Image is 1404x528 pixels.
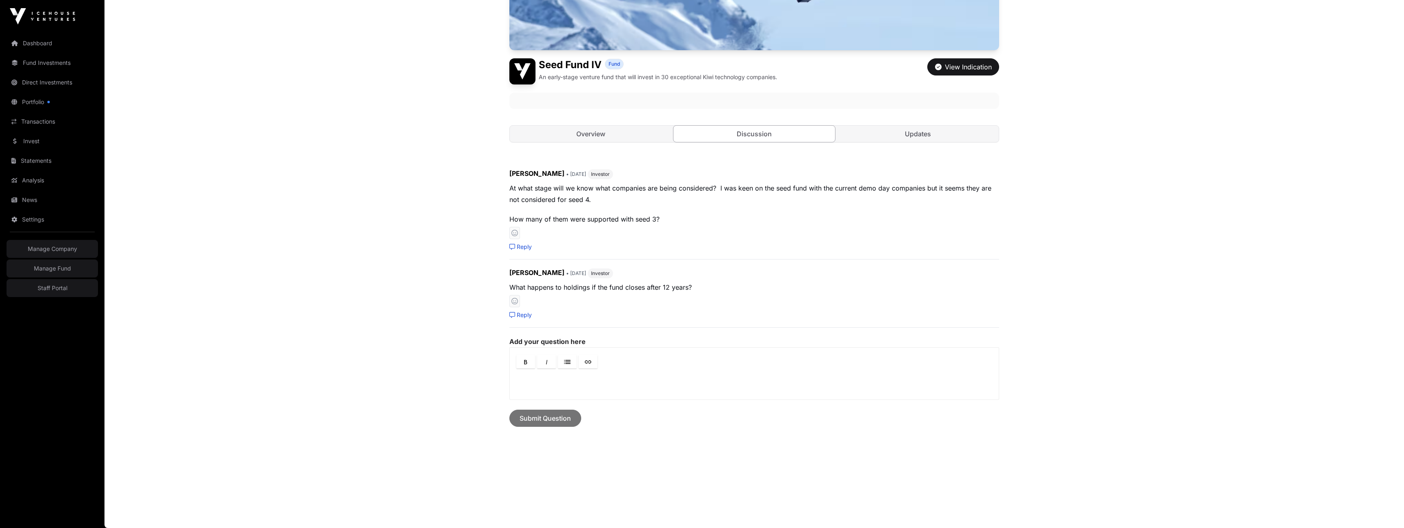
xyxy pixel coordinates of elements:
a: Overview [510,126,672,142]
a: Analysis [7,171,98,189]
a: Discussion [673,125,836,142]
nav: Tabs [510,126,999,142]
img: Seed Fund IV [509,58,535,84]
a: Invest [7,132,98,150]
a: Staff Portal [7,279,98,297]
a: Lists [558,355,577,368]
a: Settings [7,211,98,229]
a: Fund Investments [7,54,98,72]
button: View Indication [927,58,999,75]
a: Transactions [7,113,98,131]
span: Investor [591,171,610,177]
a: News [7,191,98,209]
span: [PERSON_NAME] [509,268,564,277]
div: View Indication [935,62,992,72]
img: Icehouse Ventures Logo [10,8,75,24]
a: Reply [509,243,532,251]
a: Dashboard [7,34,98,52]
a: View Indication [927,67,999,75]
a: Portfolio [7,93,98,111]
p: At what stage will we know what companies are being considered? I was keen on the seed fund with ... [509,182,999,205]
a: Manage Company [7,240,98,258]
label: Add your question here [509,337,999,346]
span: • [DATE] [566,270,586,276]
span: [PERSON_NAME] [509,169,564,177]
span: Fund [609,61,620,67]
a: Link [579,355,598,368]
a: Manage Fund [7,260,98,277]
p: An early-stage venture fund that will invest in 30 exceptional Kiwi technology companies. [539,73,777,81]
a: Italic [537,355,556,368]
p: How many of them were supported with seed 3? [509,213,999,225]
a: Updates [837,126,999,142]
h1: Seed Fund IV [539,58,602,71]
a: Bold [516,355,535,368]
span: • [DATE] [566,171,586,177]
a: Statements [7,152,98,170]
a: Reply [509,311,532,319]
a: Direct Investments [7,73,98,91]
p: What happens to holdings if the fund closes after 12 years? [509,282,999,293]
iframe: Chat Widget [1363,489,1404,528]
span: Investor [591,270,610,277]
